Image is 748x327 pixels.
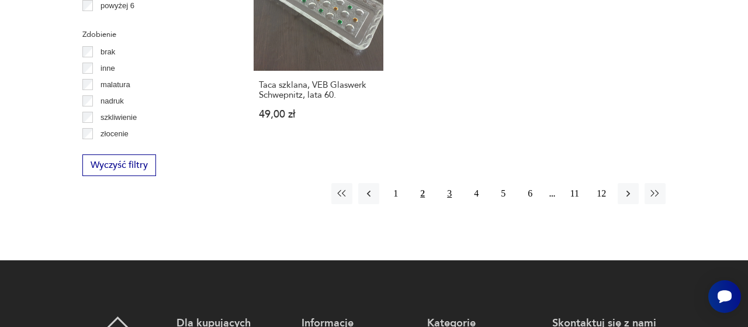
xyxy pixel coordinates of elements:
button: Wyczyść filtry [82,154,156,176]
p: Zdobienie [82,28,226,41]
p: inne [101,62,115,75]
button: 3 [439,183,460,204]
p: szkliwienie [101,111,137,124]
button: 2 [412,183,433,204]
p: 49,00 zł [259,109,378,119]
iframe: Smartsupp widget button [708,280,741,313]
button: 4 [466,183,487,204]
button: 5 [493,183,514,204]
button: 1 [385,183,406,204]
p: złocenie [101,128,129,140]
p: malatura [101,78,130,91]
button: 6 [520,183,541,204]
p: nadruk [101,95,124,108]
button: 11 [564,183,585,204]
h3: Taca szklana, VEB Glaswerk Schwepnitz, lata 60. [259,80,378,100]
button: 12 [591,183,612,204]
p: brak [101,46,115,58]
